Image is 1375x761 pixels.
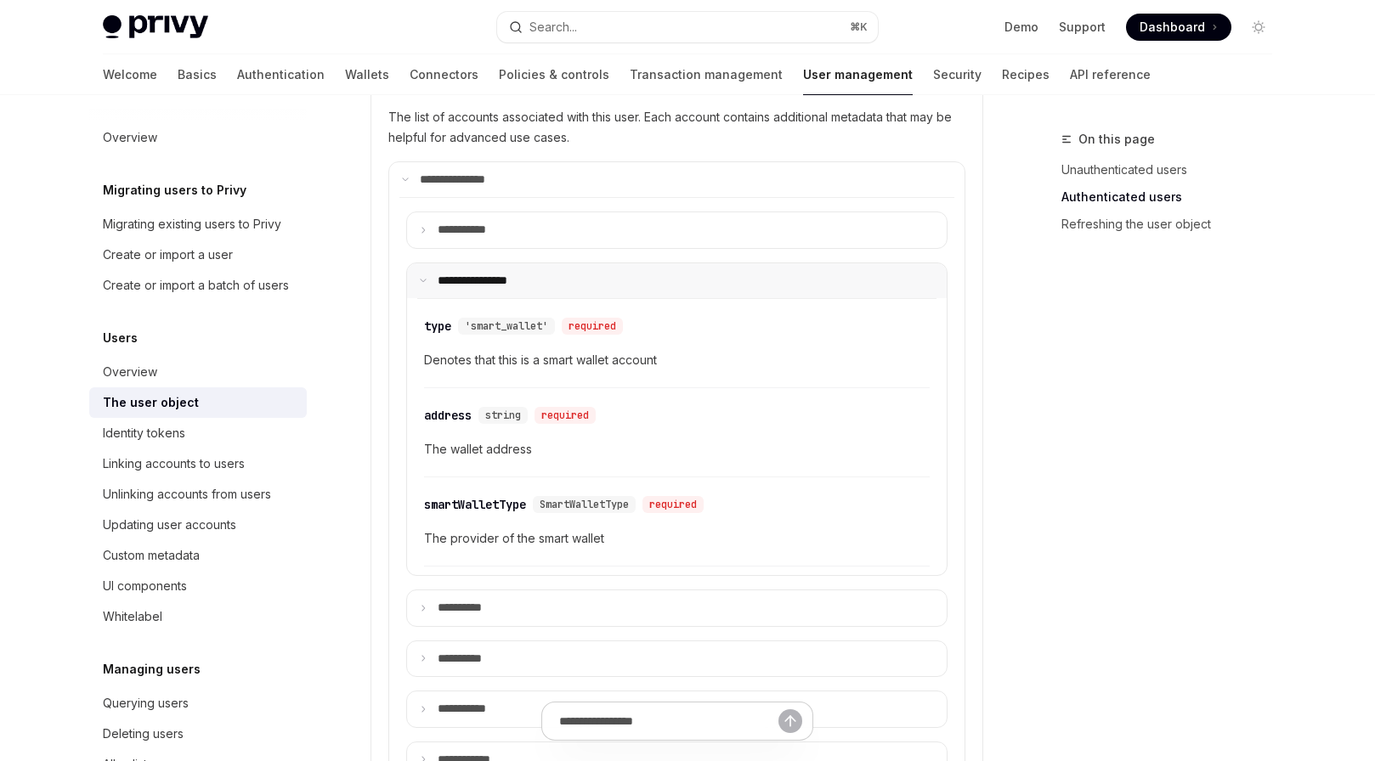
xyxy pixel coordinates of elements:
div: address [424,407,472,424]
div: Custom metadata [103,545,200,566]
div: Linking accounts to users [103,454,245,474]
span: string [485,409,521,422]
div: Querying users [103,693,189,713]
span: The provider of the smart wallet [424,528,930,549]
a: Support [1059,19,1106,36]
h5: Managing users [103,659,201,679]
a: Transaction management [630,54,783,95]
button: Toggle dark mode [1245,14,1272,41]
a: Wallets [345,54,389,95]
div: Overview [103,362,157,382]
a: Refreshing the user object [1061,211,1286,238]
h5: Users [103,328,138,348]
img: light logo [103,15,208,39]
span: The list of accounts associated with this user. Each account contains additional metadata that ma... [388,107,965,148]
div: Whitelabel [103,606,162,627]
button: Send message [778,709,802,733]
a: Overview [89,122,307,153]
a: The user object [89,387,307,418]
a: Unlinking accounts from users [89,479,307,510]
a: Querying users [89,688,307,719]
a: Policies & controls [499,54,609,95]
a: Whitelabel [89,601,307,632]
div: Create or import a user [103,245,233,265]
a: Basics [178,54,217,95]
span: Denotes that this is a smart wallet account [424,350,930,370]
div: The user object [103,392,199,413]
div: required [642,496,704,513]
a: Linking accounts to users [89,448,307,479]
span: ⌘ K [850,20,868,34]
a: Unauthenticated users [1061,156,1286,183]
div: Migrating existing users to Privy [103,214,281,234]
a: Recipes [1002,54,1050,95]
span: Dashboard [1140,19,1205,36]
span: SmartWalletType [540,498,629,511]
div: type [424,318,451,335]
a: Custom metadata [89,540,307,571]
div: Overview [103,127,157,148]
a: Identity tokens [89,418,307,448]
span: The wallet address [424,439,930,459]
div: UI components [103,576,187,596]
a: API reference [1070,54,1151,95]
a: Create or import a batch of users [89,270,307,301]
span: On this page [1078,129,1155,149]
a: Security [933,54,982,95]
button: Open search [497,12,878,42]
div: Search... [529,17,577,37]
div: Deleting users [103,724,184,744]
a: Dashboard [1126,14,1231,41]
a: Connectors [410,54,478,95]
a: Authentication [237,54,325,95]
div: required [535,407,596,424]
a: Demo [1004,19,1038,36]
a: Overview [89,357,307,387]
a: User management [803,54,913,95]
input: Ask a question... [559,702,778,740]
div: required [562,318,623,335]
a: Authenticated users [1061,183,1286,211]
div: Unlinking accounts from users [103,484,271,505]
div: Create or import a batch of users [103,275,289,296]
a: Migrating existing users to Privy [89,209,307,240]
a: Create or import a user [89,240,307,270]
div: smartWalletType [424,496,526,513]
div: Identity tokens [103,423,185,443]
h5: Migrating users to Privy [103,180,246,200]
div: Updating user accounts [103,515,236,535]
a: Updating user accounts [89,510,307,540]
a: Deleting users [89,719,307,749]
span: 'smart_wallet' [465,319,548,333]
a: Welcome [103,54,157,95]
a: UI components [89,571,307,601]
